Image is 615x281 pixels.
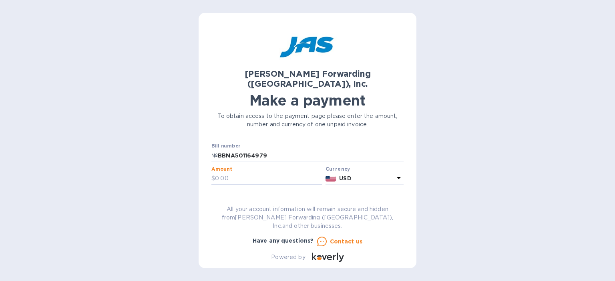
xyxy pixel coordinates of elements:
b: Have any questions? [253,237,314,244]
b: USD [339,175,351,181]
b: [PERSON_NAME] Forwarding ([GEOGRAPHIC_DATA]), Inc. [245,69,371,89]
u: Contact us [330,238,363,245]
label: Bill number [211,144,240,149]
p: To obtain access to the payment page please enter the amount, number and currency of one unpaid i... [211,112,404,129]
img: USD [326,176,336,181]
b: Currency [326,166,350,172]
h1: Make a payment [211,92,404,109]
p: № [211,151,218,160]
label: Amount [211,167,232,171]
input: 0.00 [215,173,322,185]
p: All your account information will remain secure and hidden from [PERSON_NAME] Forwarding ([GEOGRA... [211,205,404,230]
p: Powered by [271,253,305,261]
p: $ [211,174,215,183]
input: Enter bill number [218,149,404,161]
